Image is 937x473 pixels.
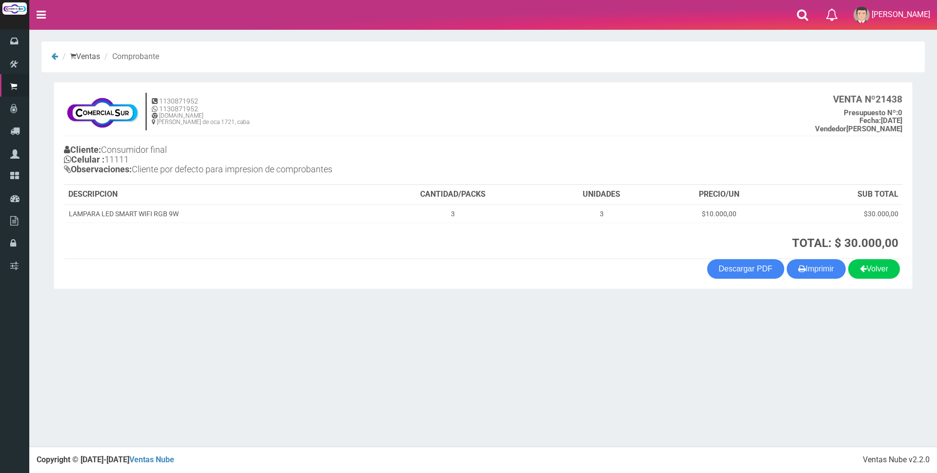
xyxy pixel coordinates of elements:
a: Ventas Nube [129,455,174,464]
b: 0 [844,108,902,117]
td: $10.000,00 [658,205,780,223]
strong: Copyright © [DATE]-[DATE] [37,455,174,464]
th: DESCRIPCION [64,185,361,205]
a: Volver [848,259,900,279]
b: [PERSON_NAME] [815,124,902,133]
img: f695dc5f3a855ddc19300c990e0c55a2.jpg [64,92,141,131]
strong: Presupuesto Nº: [844,108,898,117]
strong: VENTA Nº [833,94,876,105]
td: $30.000,00 [780,205,902,223]
span: [PERSON_NAME] [872,10,930,19]
td: LAMPARA LED SMART WIFI RGB 9W [64,205,361,223]
li: Ventas [60,51,100,62]
strong: TOTAL: $ 30.000,00 [792,236,898,250]
img: Logo grande [2,2,27,15]
img: User Image [854,7,870,23]
b: Observaciones: [64,164,132,174]
th: UNIDADES [545,185,658,205]
div: Ventas Nube v2.2.0 [863,454,930,466]
strong: Fecha: [859,116,881,125]
h5: 1130871952 1130871952 [152,98,249,113]
th: PRECIO/UN [658,185,780,205]
b: Cliente: [64,144,101,155]
b: [DATE] [859,116,902,125]
strong: Vendedor [815,124,846,133]
th: SUB TOTAL [780,185,902,205]
b: Celular : [64,154,104,165]
td: 3 [545,205,658,223]
a: Descargar PDF [707,259,784,279]
h4: Consumidor final 11111 Cliente por defecto para impresion de comprobantes [64,143,483,179]
li: Comprobante [102,51,159,62]
td: 3 [361,205,545,223]
th: CANTIDAD/PACKS [361,185,545,205]
b: 21438 [833,94,902,105]
h6: [DOMAIN_NAME] [PERSON_NAME] de oca 1721, caba [152,113,249,125]
button: Imprimir [787,259,846,279]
